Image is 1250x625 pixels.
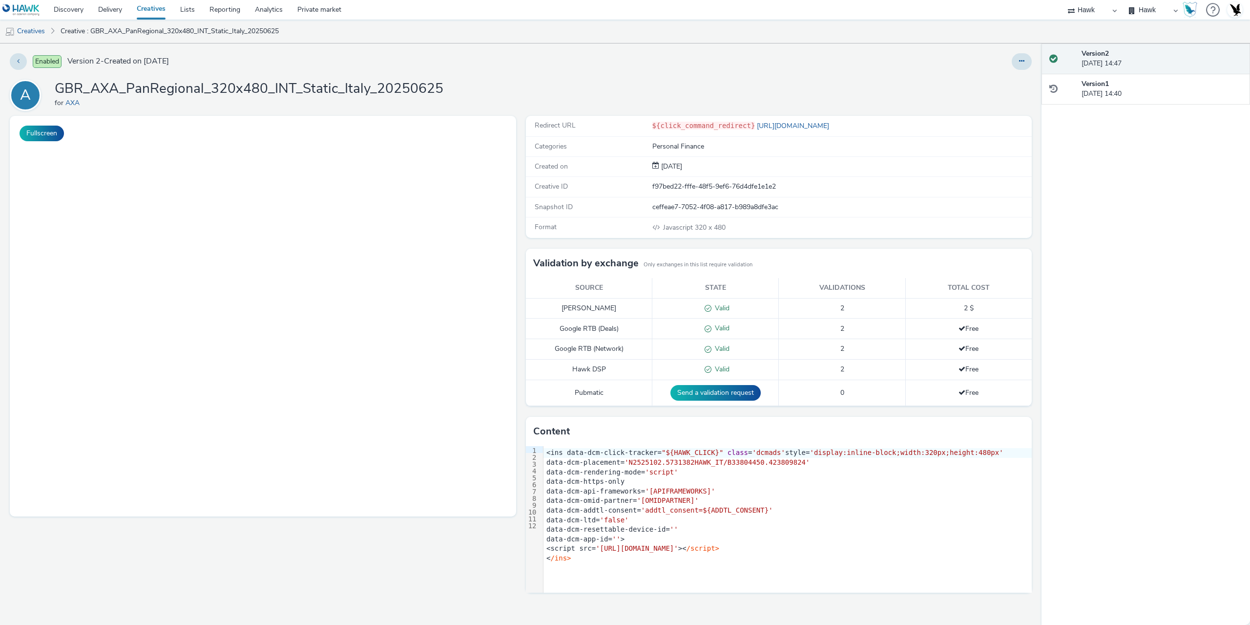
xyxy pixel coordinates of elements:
span: Valid [711,365,729,374]
span: Free [958,344,979,353]
div: data-dcm-rendering-mode= [543,468,1032,477]
span: class [728,449,748,456]
a: [URL][DOMAIN_NAME] [755,121,833,130]
div: f97bed22-fffe-48f5-9ef6-76d4dfe1e1e2 [652,182,1031,192]
div: 10 [526,508,538,515]
span: /ins> [550,554,571,562]
th: Validations [779,278,905,298]
div: data-dcm-api-frameworks= [543,487,1032,496]
span: "${HAWK_CLICK}" [662,449,723,456]
span: '' [670,525,678,533]
div: 1 [526,446,538,453]
div: Personal Finance [652,142,1031,151]
td: [PERSON_NAME] [526,298,652,319]
span: 2 $ [964,303,974,313]
div: data-dcm-ltd= [543,516,1032,525]
th: State [652,278,779,298]
div: ceffeae7-7052-4f08-a817-b989a8dfe3ac [652,202,1031,212]
span: Javascript [663,223,695,232]
div: [DATE] 14:40 [1082,79,1242,99]
img: mobile [5,27,15,37]
div: 9 [526,501,538,508]
a: Creative : GBR_AXA_PanRegional_320x480_INT_Static_Italy_20250625 [56,20,284,43]
span: Format [535,222,557,232]
div: [DATE] 14:47 [1082,49,1242,69]
div: 2 [526,453,538,460]
div: data-dcm-app-id= > [543,535,1032,544]
span: Valid [711,323,729,333]
span: 'display:inline-block;width:320px;height:480px' [810,449,1003,456]
span: 2 [840,365,844,374]
span: 'addtl_consent=${ADDTL_CONSENT}' [641,506,773,514]
div: <script src= >< [543,544,1032,554]
img: Account UK [1228,2,1242,17]
h1: GBR_AXA_PanRegional_320x480_INT_Static_Italy_20250625 [55,80,443,98]
span: '[OMIDPARTNER]' [637,496,698,504]
strong: Version 2 [1082,49,1109,58]
span: Free [958,388,979,397]
div: 12 [526,521,538,528]
div: data-dcm-resettable-device-id= [543,525,1032,535]
span: Version 2 - Created on [DATE] [67,56,169,67]
span: Free [958,324,979,333]
button: Fullscreen [20,126,64,141]
span: 0 [840,388,844,397]
div: data-dcm-addtl-consent= [543,506,1032,516]
div: 7 [526,487,538,494]
span: '[URL][DOMAIN_NAME]' [596,544,678,552]
div: A [20,82,31,109]
span: 'N2525102.5731382HAWK_IT/B33804450.423809824' [625,458,810,466]
h3: Validation by exchange [533,256,639,271]
button: Send a validation request [670,385,761,401]
h3: Content [533,424,570,439]
td: Hawk DSP [526,360,652,380]
span: Categories [535,142,567,151]
span: [DATE] [659,162,682,171]
span: Valid [711,303,729,313]
td: Pubmatic [526,380,652,406]
div: 8 [526,494,538,501]
td: Google RTB (Deals) [526,319,652,339]
span: Valid [711,344,729,353]
div: data-dcm-placement= [543,458,1032,468]
div: 5 [526,474,538,480]
div: 3 [526,460,538,467]
div: data-dcm-omid-partner= [543,496,1032,506]
img: undefined Logo [2,4,40,16]
span: 2 [840,324,844,333]
div: < [543,554,1032,563]
a: Hawk Academy [1183,2,1201,18]
div: 6 [526,480,538,487]
span: 320 x 480 [662,223,726,232]
div: Creation 25 June 2025, 14:40 [659,162,682,172]
span: '' [612,535,621,543]
th: Source [526,278,652,298]
a: AXA [65,98,83,108]
span: for [55,98,65,108]
span: 'script' [645,468,678,476]
span: Created on [535,162,568,171]
span: 'dcmads' [752,449,785,456]
span: 2 [840,303,844,313]
div: 4 [526,467,538,474]
td: Google RTB (Network) [526,339,652,360]
span: Free [958,365,979,374]
div: <ins data-dcm-click-tracker= = style= [543,448,1032,458]
span: Snapshot ID [535,202,573,212]
span: '[APIFRAMEWORKS]' [645,487,715,495]
span: /script> [687,544,719,552]
span: Enabled [33,55,62,68]
strong: Version 1 [1082,79,1109,88]
small: Only exchanges in this list require validation [644,261,752,269]
div: 11 [526,515,538,521]
code: ${click_command_redirect} [652,122,755,129]
div: data-dcm-https-only [543,477,1032,487]
img: Hawk Academy [1183,2,1197,18]
span: 'false' [600,516,629,524]
a: A [10,90,45,100]
span: 2 [840,344,844,353]
th: Total cost [905,278,1032,298]
span: Redirect URL [535,121,576,130]
span: Creative ID [535,182,568,191]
